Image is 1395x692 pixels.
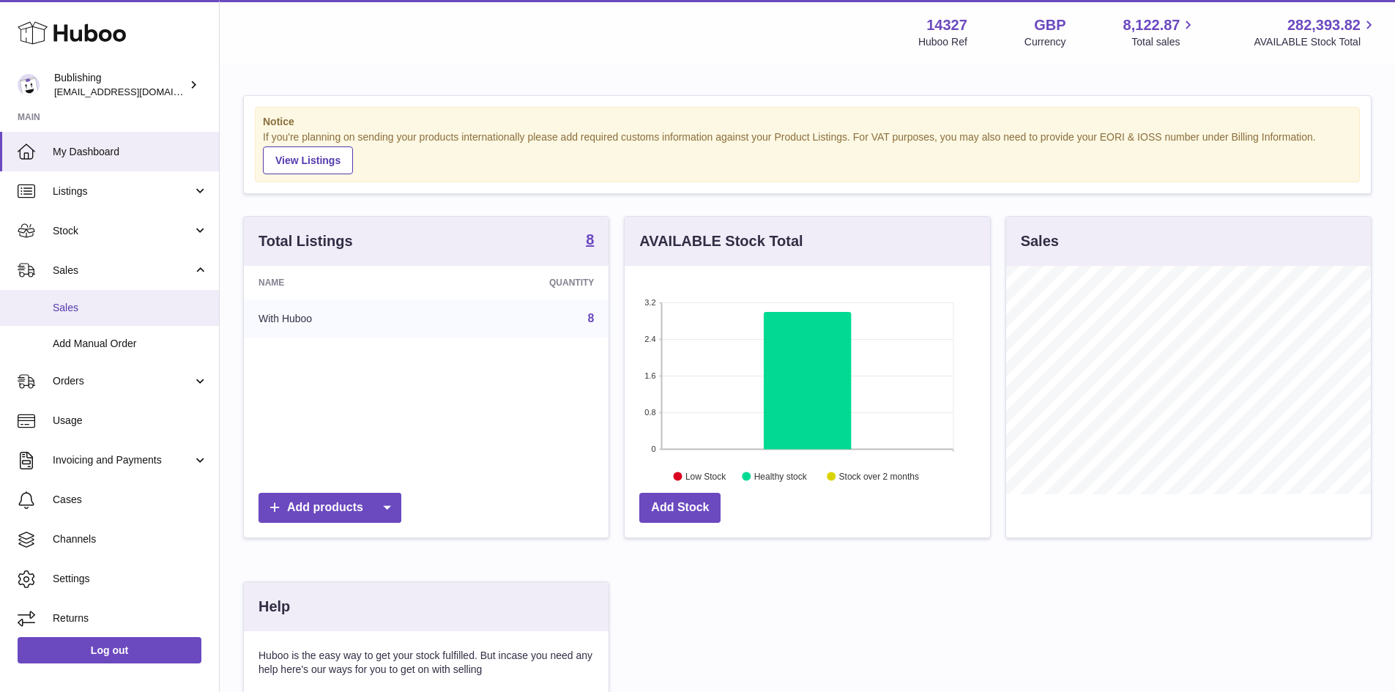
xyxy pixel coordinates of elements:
span: Orders [53,374,193,388]
text: Stock over 2 months [839,471,919,481]
a: 8 [586,232,594,250]
a: Add products [258,493,401,523]
span: Channels [53,532,208,546]
div: Huboo Ref [918,35,967,49]
a: 282,393.82 AVAILABLE Stock Total [1254,15,1377,49]
text: Low Stock [685,471,726,481]
h3: Help [258,597,290,617]
a: Log out [18,637,201,663]
text: 0.8 [645,408,656,417]
span: Usage [53,414,208,428]
span: Stock [53,224,193,238]
text: Healthy stock [754,471,808,481]
img: internalAdmin-14327@internal.huboo.com [18,74,40,96]
h3: Total Listings [258,231,353,251]
strong: Notice [263,115,1352,129]
span: Settings [53,572,208,586]
th: Quantity [436,266,609,300]
h3: AVAILABLE Stock Total [639,231,803,251]
a: View Listings [263,146,353,174]
span: Cases [53,493,208,507]
span: 8,122.87 [1123,15,1180,35]
div: If you're planning on sending your products internationally please add required customs informati... [263,130,1352,174]
span: AVAILABLE Stock Total [1254,35,1377,49]
a: 8,122.87 Total sales [1123,15,1197,49]
span: [EMAIL_ADDRESS][DOMAIN_NAME] [54,86,215,97]
div: Bublishing [54,71,186,99]
text: 1.6 [645,371,656,380]
span: Invoicing and Payments [53,453,193,467]
text: 0 [652,444,656,453]
span: Listings [53,185,193,198]
text: 2.4 [645,335,656,343]
strong: 14327 [926,15,967,35]
span: 282,393.82 [1287,15,1361,35]
p: Huboo is the easy way to get your stock fulfilled. But incase you need any help here's our ways f... [258,649,594,677]
span: My Dashboard [53,145,208,159]
span: Add Manual Order [53,337,208,351]
span: Sales [53,301,208,315]
div: Currency [1024,35,1066,49]
span: Returns [53,611,208,625]
a: 8 [587,312,594,324]
th: Name [244,266,436,300]
strong: GBP [1034,15,1065,35]
a: Add Stock [639,493,721,523]
text: 3.2 [645,298,656,307]
h3: Sales [1021,231,1059,251]
span: Sales [53,264,193,278]
td: With Huboo [244,300,436,338]
span: Total sales [1131,35,1197,49]
strong: 8 [586,232,594,247]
